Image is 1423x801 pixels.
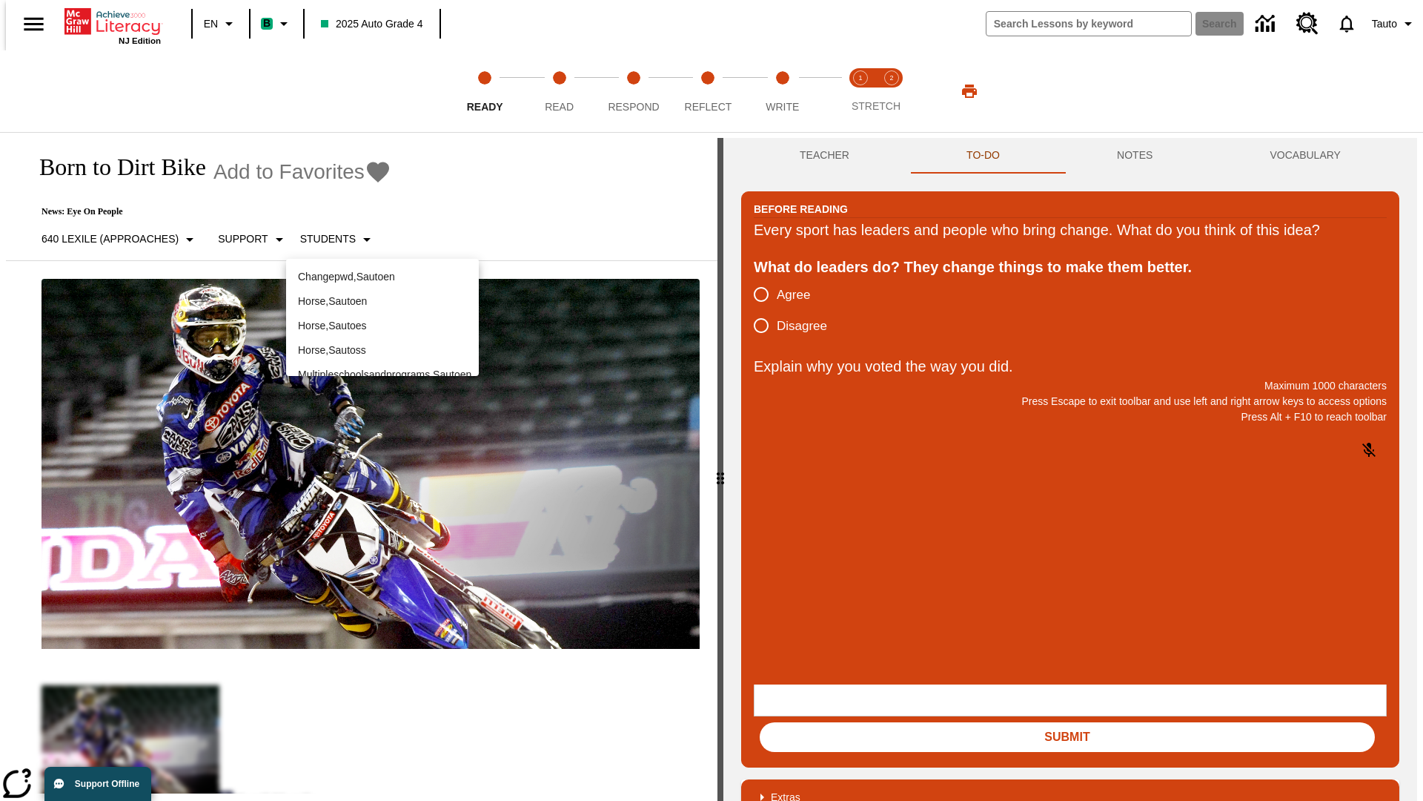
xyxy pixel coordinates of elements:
body: Explain why you voted the way you did. Maximum 1000 characters Press Alt + F10 to reach toolbar P... [6,12,216,25]
p: Horse , Sautoen [298,294,467,309]
p: Horse , Sautoss [298,343,467,358]
p: Multipleschoolsandprograms , Sautoen [298,367,467,383]
p: Horse , Sautoes [298,318,467,334]
p: Changepwd , Sautoen [298,269,467,285]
